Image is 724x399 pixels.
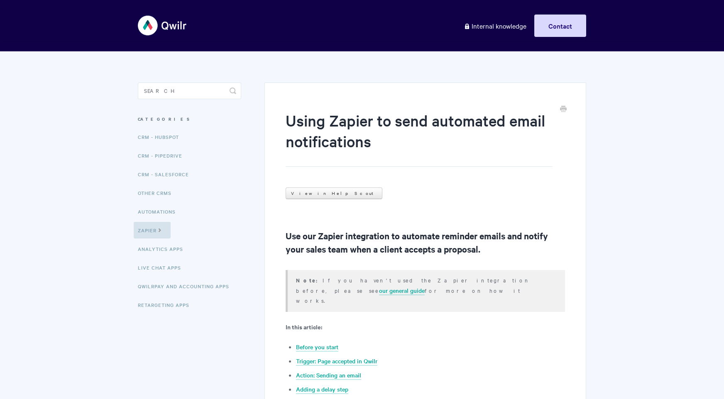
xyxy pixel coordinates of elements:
[138,147,188,164] a: CRM - Pipedrive
[138,203,182,220] a: Automations
[296,276,323,284] b: Note:
[560,105,567,114] a: Print this Article
[286,187,382,199] a: View in Help Scout
[134,222,171,238] a: Zapier
[296,385,348,394] a: Adding a delay step
[296,357,377,366] a: Trigger: Page accepted in Qwilr
[286,110,553,167] h1: Using Zapier to send automated email notifications
[138,278,235,294] a: QwilrPay and Accounting Apps
[138,112,241,127] h3: Categories
[379,286,425,295] a: our general guide
[286,229,565,255] h2: Use our Zapier integration to automate reminder emails and notify your sales team when a client a...
[457,15,533,37] a: Internal knowledge
[138,10,187,41] img: Qwilr Help Center
[138,297,196,313] a: Retargeting Apps
[138,129,185,145] a: CRM - HubSpot
[138,259,187,276] a: Live Chat Apps
[138,241,189,257] a: Analytics Apps
[286,322,322,331] b: In this article:
[296,371,361,380] a: Action: Sending an email
[296,343,338,352] a: Before you start
[296,275,555,305] p: If you haven't used the Zapier integration before, please see for more on how it works.
[138,166,195,182] a: CRM - Salesforce
[138,83,241,99] input: Search
[534,15,586,37] a: Contact
[138,185,178,201] a: Other CRMs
